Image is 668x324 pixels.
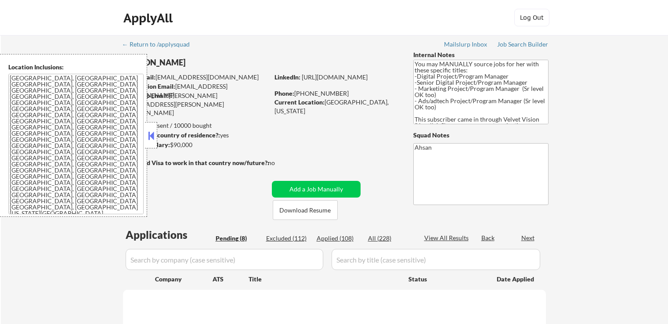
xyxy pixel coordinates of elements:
div: [PHONE_NUMBER] [274,89,399,98]
div: Job Search Builder [497,41,549,47]
div: [PERSON_NAME] [123,57,303,68]
div: Pending (8) [216,234,260,243]
div: All (228) [368,234,412,243]
div: [EMAIL_ADDRESS][DOMAIN_NAME] [123,73,269,82]
div: Location Inclusions: [8,63,144,72]
div: Date Applied [497,275,535,284]
div: Next [521,234,535,242]
strong: Phone: [274,90,294,97]
div: Excluded (112) [266,234,310,243]
a: Job Search Builder [497,41,549,50]
a: [URL][DOMAIN_NAME] [302,73,368,81]
strong: LinkedIn: [274,73,300,81]
input: Search by title (case sensitive) [332,249,540,270]
strong: Will need Visa to work in that country now/future?: [123,159,269,166]
div: Status [408,271,484,287]
a: Mailslurp Inbox [444,41,488,50]
button: Download Resume [273,200,338,220]
div: Mailslurp Inbox [444,41,488,47]
div: $90,000 [123,140,269,149]
div: no [268,158,293,167]
div: [PERSON_NAME][EMAIL_ADDRESS][PERSON_NAME][DOMAIN_NAME] [123,91,269,117]
button: Log Out [514,9,549,26]
div: Back [481,234,495,242]
a: ← Return to /applysquad [122,41,198,50]
div: [EMAIL_ADDRESS][DOMAIN_NAME] [123,82,269,99]
div: Title [249,275,400,284]
div: View All Results [424,234,471,242]
div: Internal Notes [413,50,549,59]
button: Add a Job Manually [272,181,361,198]
div: ATS [213,275,249,284]
div: ← Return to /applysquad [122,41,198,47]
strong: Current Location: [274,98,325,106]
input: Search by company (case sensitive) [126,249,323,270]
div: ApplyAll [123,11,175,25]
div: Company [155,275,213,284]
div: Squad Notes [413,131,549,140]
div: Applications [126,230,213,240]
strong: Can work in country of residence?: [123,131,220,139]
div: 108 sent / 10000 bought [123,121,269,130]
div: [GEOGRAPHIC_DATA], [US_STATE] [274,98,399,115]
div: yes [123,131,266,140]
div: Applied (108) [317,234,361,243]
